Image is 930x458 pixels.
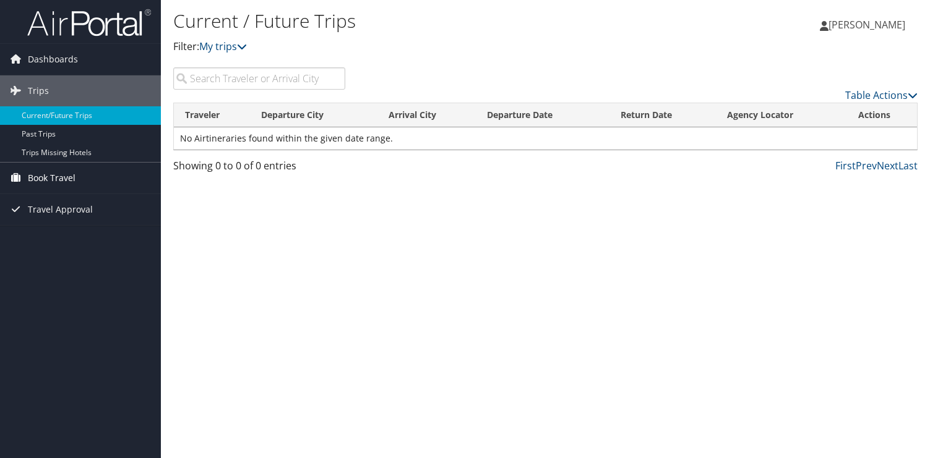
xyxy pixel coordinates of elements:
[898,159,918,172] a: Last
[716,103,846,127] th: Agency Locator: activate to sort column ascending
[829,18,905,32] span: [PERSON_NAME]
[856,159,877,172] a: Prev
[847,103,917,127] th: Actions
[173,8,670,34] h1: Current / Future Trips
[609,103,716,127] th: Return Date: activate to sort column ascending
[476,103,609,127] th: Departure Date: activate to sort column descending
[28,163,75,193] span: Book Travel
[377,103,476,127] th: Arrival City: activate to sort column ascending
[28,194,93,225] span: Travel Approval
[845,88,918,102] a: Table Actions
[173,158,345,179] div: Showing 0 to 0 of 0 entries
[877,159,898,172] a: Next
[174,103,250,127] th: Traveler: activate to sort column ascending
[199,40,247,53] a: My trips
[173,39,670,55] p: Filter:
[28,75,49,106] span: Trips
[174,127,917,150] td: No Airtineraries found within the given date range.
[28,44,78,75] span: Dashboards
[250,103,377,127] th: Departure City: activate to sort column ascending
[820,6,918,43] a: [PERSON_NAME]
[835,159,856,172] a: First
[173,67,345,90] input: Search Traveler or Arrival City
[27,8,151,37] img: airportal-logo.png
